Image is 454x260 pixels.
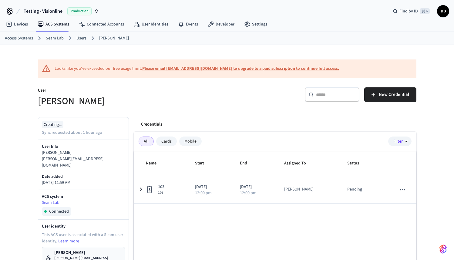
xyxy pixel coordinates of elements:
div: Looks like you've exceeded our free usage limit. [55,66,339,72]
span: Name [146,159,164,168]
a: Devices [1,19,33,30]
p: 12:00 pm [240,191,257,195]
div: Find by ID⌘ K [388,6,435,17]
span: ⌘ K [420,8,430,14]
p: Sync requested about 1 hour ago [42,130,102,136]
span: 103 [158,190,164,195]
p: User [38,87,224,95]
img: SeamLogoGradient.69752ec5.svg [439,244,447,254]
button: Filter [388,137,412,146]
div: [PERSON_NAME] [284,186,314,193]
a: Events [173,19,203,30]
div: Cards [156,137,177,146]
a: Connected Accounts [74,19,129,30]
p: User Info [42,144,125,150]
a: Developer [203,19,239,30]
span: Find by ID [399,8,418,14]
button: New Credential [364,87,416,102]
p: Date added [42,174,125,180]
a: [PERSON_NAME] [99,35,129,42]
button: Credentials [136,117,167,132]
span: 103 [158,184,164,190]
span: End [240,159,255,168]
span: Assigned To [284,159,314,168]
a: Access Systems [5,35,33,42]
p: [PERSON_NAME] [42,150,125,156]
a: ACS Systems [33,19,74,30]
p: 12:00 pm [195,191,212,195]
span: Status [347,159,367,168]
span: Start [195,159,212,168]
p: [DATE] [195,184,225,190]
span: Connected [49,208,69,214]
a: Settings [239,19,272,30]
div: All [139,137,154,146]
p: [DATE] 11:59 AM [42,180,125,186]
span: DB [438,6,449,17]
a: Seam Lab [46,35,64,42]
button: DB [437,5,449,17]
h5: [PERSON_NAME] [38,95,224,107]
a: Seam Lab [42,200,125,206]
span: New Credential [379,91,409,99]
p: [PERSON_NAME][EMAIL_ADDRESS][DOMAIN_NAME] [42,156,125,169]
a: Users [76,35,86,42]
div: Creating... [42,121,63,128]
a: User Identities [129,19,173,30]
div: Mobile [179,137,202,146]
p: ACS system [42,194,125,200]
span: Production [67,7,92,15]
p: This ACS user is associated with a Seam user identity. [42,232,125,245]
a: Please email [EMAIL_ADDRESS][DOMAIN_NAME] to upgrade to a paid subscription to continue full access. [142,66,339,72]
span: Testing - Visionline [24,8,62,15]
table: sticky table [134,151,416,204]
a: Learn more [58,238,79,244]
p: Pending [347,186,362,193]
p: [PERSON_NAME] [54,250,121,256]
p: [DATE] [240,184,270,190]
p: User identity [42,223,125,229]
